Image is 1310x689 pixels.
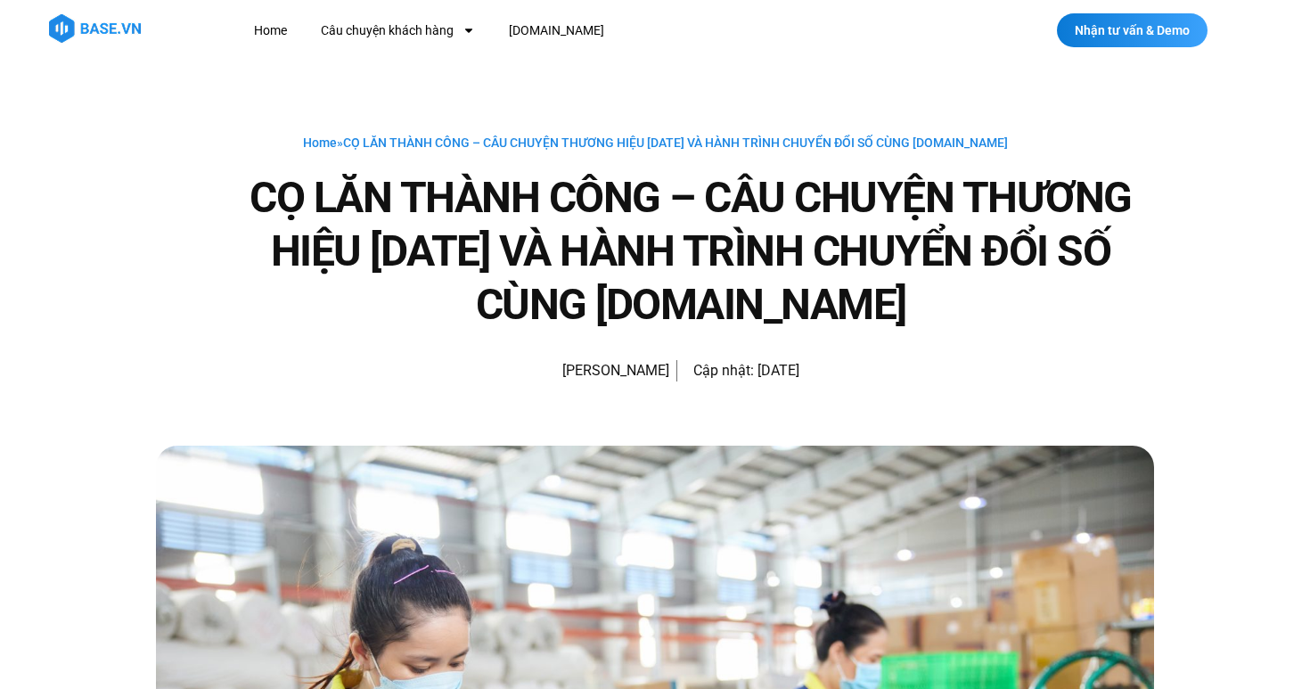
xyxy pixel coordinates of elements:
a: Picture of Hạnh Hoàng [PERSON_NAME] [511,349,669,392]
span: » [303,135,1008,150]
a: Home [241,14,300,47]
time: [DATE] [757,362,799,379]
span: Nhận tư vấn & Demo [1075,24,1190,37]
span: [PERSON_NAME] [553,358,669,383]
span: CỌ LĂN THÀNH CÔNG – CÂU CHUYỆN THƯƠNG HIỆU [DATE] VÀ HÀNH TRÌNH CHUYỂN ĐỔI SỐ CÙNG [DOMAIN_NAME] [343,135,1008,150]
a: Nhận tư vấn & Demo [1057,13,1208,47]
span: Cập nhật: [693,362,754,379]
nav: Menu [241,14,931,47]
a: Câu chuyện khách hàng [307,14,488,47]
a: [DOMAIN_NAME] [495,14,618,47]
h1: CỌ LĂN THÀNH CÔNG – CÂU CHUYỆN THƯƠNG HIỆU [DATE] VÀ HÀNH TRÌNH CHUYỂN ĐỔI SỐ CÙNG [DOMAIN_NAME] [227,171,1154,332]
a: Home [303,135,337,150]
